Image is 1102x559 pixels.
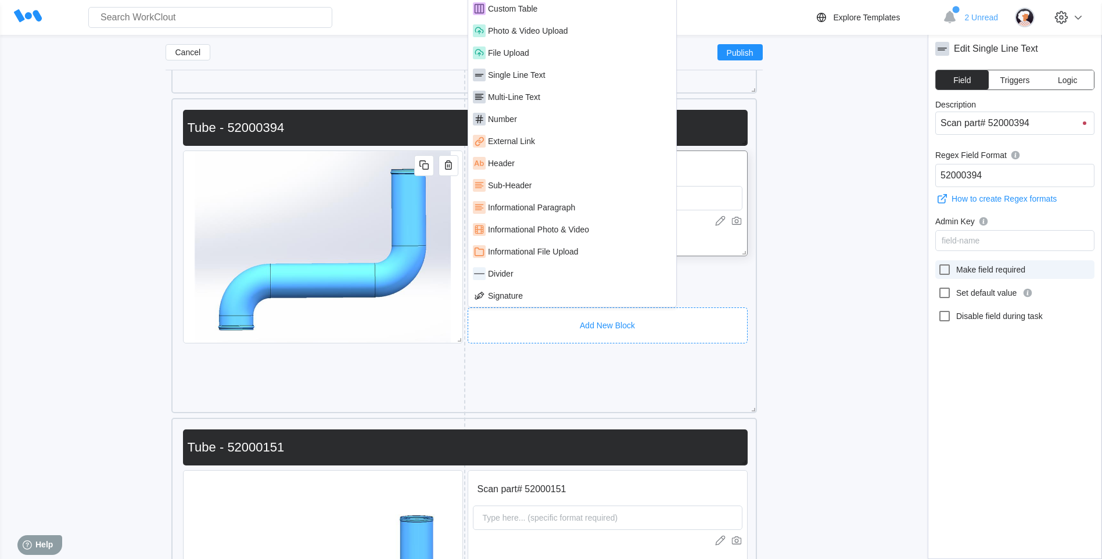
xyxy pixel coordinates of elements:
[195,151,451,343] img: image59.jpg
[175,48,201,56] span: Cancel
[1058,76,1077,84] span: Logic
[935,164,1094,187] input: e.g. [0-9]
[488,159,515,168] div: Header
[935,215,1094,230] label: Admin Key
[488,114,517,124] div: Number
[942,236,979,245] div: field-name
[814,10,937,24] a: Explore Templates
[833,13,900,22] div: Explore Templates
[488,181,532,190] div: Sub-Header
[935,260,1094,279] label: Make field required
[935,284,1094,302] label: Set default value
[166,44,211,60] button: Cancel
[935,100,1094,112] label: Description
[936,70,989,89] button: Field
[953,76,971,84] span: Field
[488,137,535,146] div: External Link
[478,506,623,529] div: Type here... (specific format required)
[488,291,523,300] div: Signature
[1000,76,1030,84] span: Triggers
[717,44,763,60] button: Publish
[88,7,332,28] input: Search WorkClout
[935,192,1094,206] a: How to create Regex formats
[488,269,514,278] div: Divider
[727,49,753,56] span: Publish
[488,225,589,234] div: Informational Photo & Video
[488,203,575,212] div: Informational Paragraph
[580,321,635,330] div: Add New Block
[488,48,529,58] div: File Upload
[488,92,540,102] div: Multi-Line Text
[183,116,743,139] input: Untitled section
[488,247,579,256] div: Informational File Upload
[989,70,1042,89] button: Triggers
[488,70,545,80] div: Single Line Text
[183,436,743,459] input: Untitled section
[1041,70,1094,89] button: Logic
[954,44,1038,54] div: Edit Single Line Text
[964,13,998,22] span: 2 Unread
[1015,8,1035,27] img: user-4.png
[935,307,1094,325] label: Disable field during task
[488,4,537,13] div: Custom Table
[935,112,1094,135] input: Enter a field description
[473,478,703,501] input: Field description
[935,149,1094,164] label: Regex Field Format
[488,26,568,35] div: Photo & Video Upload
[952,194,1057,203] div: How to create Regex formats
